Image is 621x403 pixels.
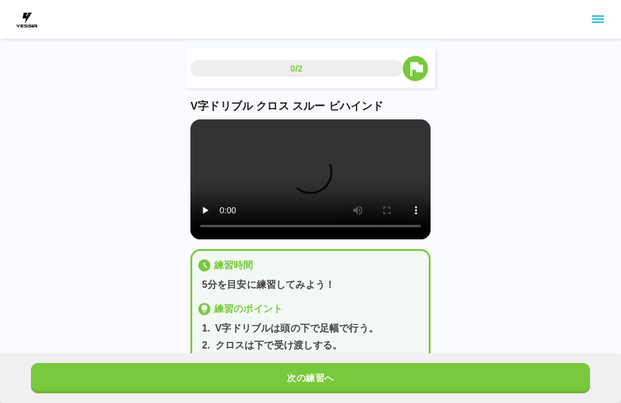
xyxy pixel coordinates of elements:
[588,9,608,30] button: sidemenu
[214,258,253,273] p: 練習時間
[202,338,210,353] p: 2 .
[202,321,210,336] p: 1 .
[31,363,590,393] button: 次の練習へ
[215,338,343,353] p: クロスは下で受け渡しする。
[190,98,431,115] p: V字ドリブル クロス スルー ビハインド
[214,302,283,316] p: 練習のポイント
[202,278,424,292] p: 5分を目安に練習してみよう！
[15,7,39,32] img: dummy
[215,321,378,336] p: V字ドリブルは頭の下で足幅で行う。
[290,62,303,75] p: 0/2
